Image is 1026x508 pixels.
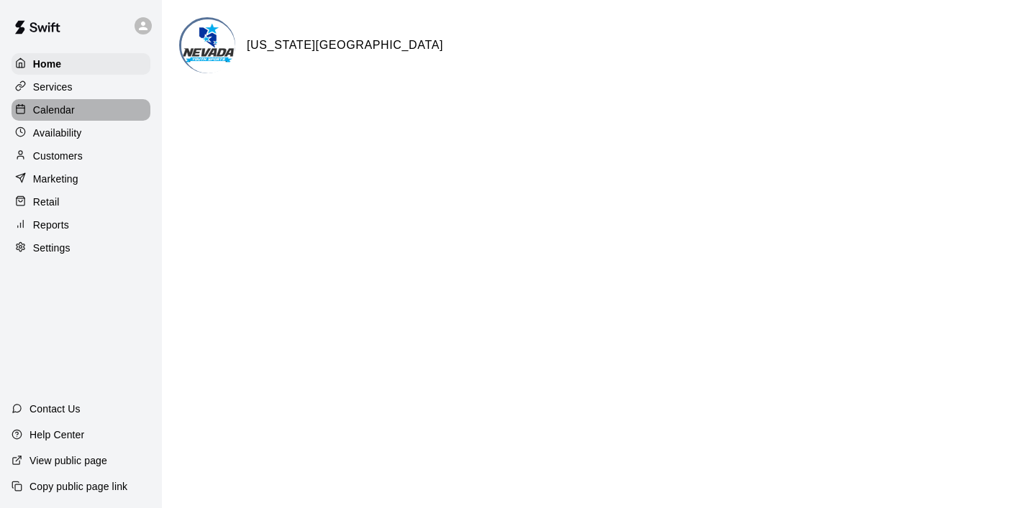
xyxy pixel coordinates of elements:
[33,103,75,117] p: Calendar
[29,402,81,416] p: Contact Us
[12,53,150,75] a: Home
[33,80,73,94] p: Services
[33,172,78,186] p: Marketing
[33,195,60,209] p: Retail
[12,191,150,213] a: Retail
[12,122,150,144] a: Availability
[12,76,150,98] a: Services
[33,149,83,163] p: Customers
[29,479,127,494] p: Copy public page link
[33,241,71,255] p: Settings
[29,428,84,442] p: Help Center
[247,36,443,55] h6: [US_STATE][GEOGRAPHIC_DATA]
[29,453,107,468] p: View public page
[12,214,150,236] a: Reports
[12,168,150,190] a: Marketing
[12,145,150,167] a: Customers
[33,126,82,140] p: Availability
[12,99,150,121] a: Calendar
[181,19,235,73] img: Nevada Youth Sports Center logo
[33,218,69,232] p: Reports
[12,237,150,259] a: Settings
[33,57,62,71] p: Home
